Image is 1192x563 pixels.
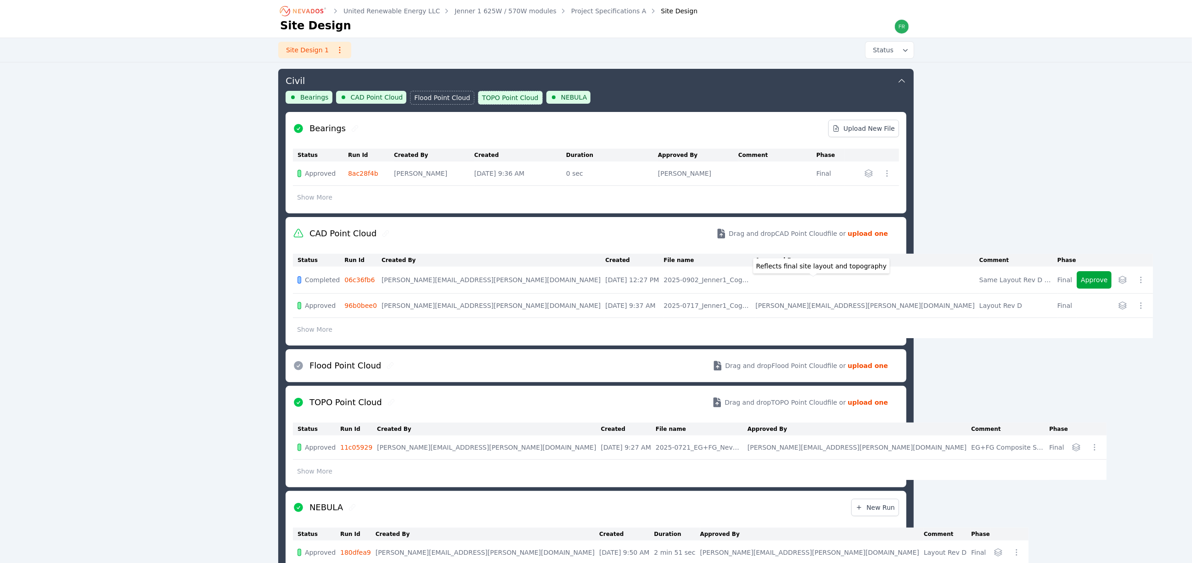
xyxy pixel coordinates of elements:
[832,124,895,133] span: Upload New File
[305,169,336,178] span: Approved
[756,294,979,318] td: [PERSON_NAME][EMAIL_ADDRESS][PERSON_NAME][DOMAIN_NAME]
[309,227,377,240] h2: CAD Point Cloud
[979,254,1057,267] th: Comment
[344,254,382,267] th: Run Id
[979,275,1053,284] div: Same Layout Rev D + Module Reallocation per [DATE] URE PDF
[1057,275,1072,284] div: Final
[924,548,967,557] div: Layout Rev D
[869,45,894,55] span: Status
[1077,271,1112,289] button: Approve
[701,353,899,379] button: Drag and dropFlood Point Cloudfile or upload one
[664,275,751,284] div: 2025-0902_Jenner1_CogoExport.csv
[278,42,351,58] a: Site Design 1
[571,6,647,16] a: Project Specifications A
[340,549,371,556] a: 180dfea9
[455,6,557,16] a: Jenner 1 625W / 570W modules
[725,398,846,407] span: Drag and drop TOPO Point Cloud file or
[382,254,605,267] th: Created By
[377,423,601,435] th: Created By
[816,169,840,178] div: Final
[394,162,474,186] td: [PERSON_NAME]
[748,435,971,460] td: [PERSON_NAME][EMAIL_ADDRESS][PERSON_NAME][DOMAIN_NAME]
[286,69,906,91] button: Civil
[344,302,377,309] a: 96b0bee0
[971,423,1049,435] th: Comment
[340,423,377,435] th: Run Id
[601,435,656,460] td: [DATE] 9:27 AM
[924,528,971,541] th: Comment
[658,149,738,162] th: Approved By
[293,254,344,267] th: Status
[1049,443,1064,452] div: Final
[1049,423,1068,435] th: Phase
[566,169,653,178] div: 0 sec
[377,435,601,460] td: [PERSON_NAME][EMAIL_ADDRESS][PERSON_NAME][DOMAIN_NAME]
[599,528,654,541] th: Created
[701,390,899,415] button: Drag and dropTOPO Point Cloudfile or upload one
[654,548,696,557] div: 2 min 51 sec
[566,149,658,162] th: Duration
[348,170,378,177] a: 8ac28f4b
[309,122,346,135] h2: Bearings
[866,42,914,58] button: Status
[656,443,743,452] div: 2025-0721_EG+FG_Nevados7.15.25 file.csv
[648,6,698,16] div: Site Design
[280,18,351,33] h1: Site Design
[828,120,899,137] a: Upload New File
[605,294,663,318] td: [DATE] 9:37 AM
[344,276,375,284] a: 06c36fb6
[293,321,337,338] button: Show More
[848,229,888,238] strong: upload one
[601,423,656,435] th: Created
[605,267,663,294] td: [DATE] 12:27 PM
[309,396,382,409] h2: TOPO Point Cloud
[394,149,474,162] th: Created By
[725,361,846,370] span: Drag and drop Flood Point Cloud file or
[348,149,394,162] th: Run Id
[382,267,605,294] td: [PERSON_NAME][EMAIL_ADDRESS][PERSON_NAME][DOMAIN_NAME]
[1057,254,1077,267] th: Phase
[305,443,336,452] span: Approved
[280,4,697,18] nav: Breadcrumb
[309,501,343,514] h2: NEBULA
[376,528,599,541] th: Created By
[700,528,924,541] th: Approved By
[979,301,1053,310] div: Layout Rev D
[340,528,376,541] th: Run Id
[971,548,986,557] div: Final
[293,149,348,162] th: Status
[474,162,566,186] td: [DATE] 9:36 AM
[351,93,403,102] span: CAD Point Cloud
[658,162,738,186] td: [PERSON_NAME]
[654,528,700,541] th: Duration
[664,254,756,267] th: File name
[305,275,340,284] span: Completed
[286,74,305,87] h3: Civil
[848,361,888,370] strong: upload one
[482,93,539,102] span: TOPO Point Cloud
[309,359,381,372] h2: Flood Point Cloud
[293,463,337,480] button: Show More
[605,254,663,267] th: Created
[971,528,990,541] th: Phase
[894,19,909,34] img: frida.manzo@nevados.solar
[729,229,846,238] span: Drag and drop CAD Point Cloud file or
[382,294,605,318] td: [PERSON_NAME][EMAIL_ADDRESS][PERSON_NAME][DOMAIN_NAME]
[848,398,888,407] strong: upload one
[748,423,971,435] th: Approved By
[851,499,899,516] a: New Run
[855,503,895,512] span: New Run
[293,528,340,541] th: Status
[343,6,440,16] a: United Renewable Energy LLC
[738,149,816,162] th: Comment
[816,149,844,162] th: Phase
[300,93,329,102] span: Bearings
[756,254,979,267] th: Approved By
[293,189,337,206] button: Show More
[340,444,372,451] a: 11c05929
[305,301,336,310] span: Approved
[1057,301,1072,310] div: Final
[664,301,751,310] div: 2025-0717_Jenner1_CogoExport.csv
[656,423,748,435] th: File name
[705,221,899,246] button: Drag and dropCAD Point Cloudfile or upload one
